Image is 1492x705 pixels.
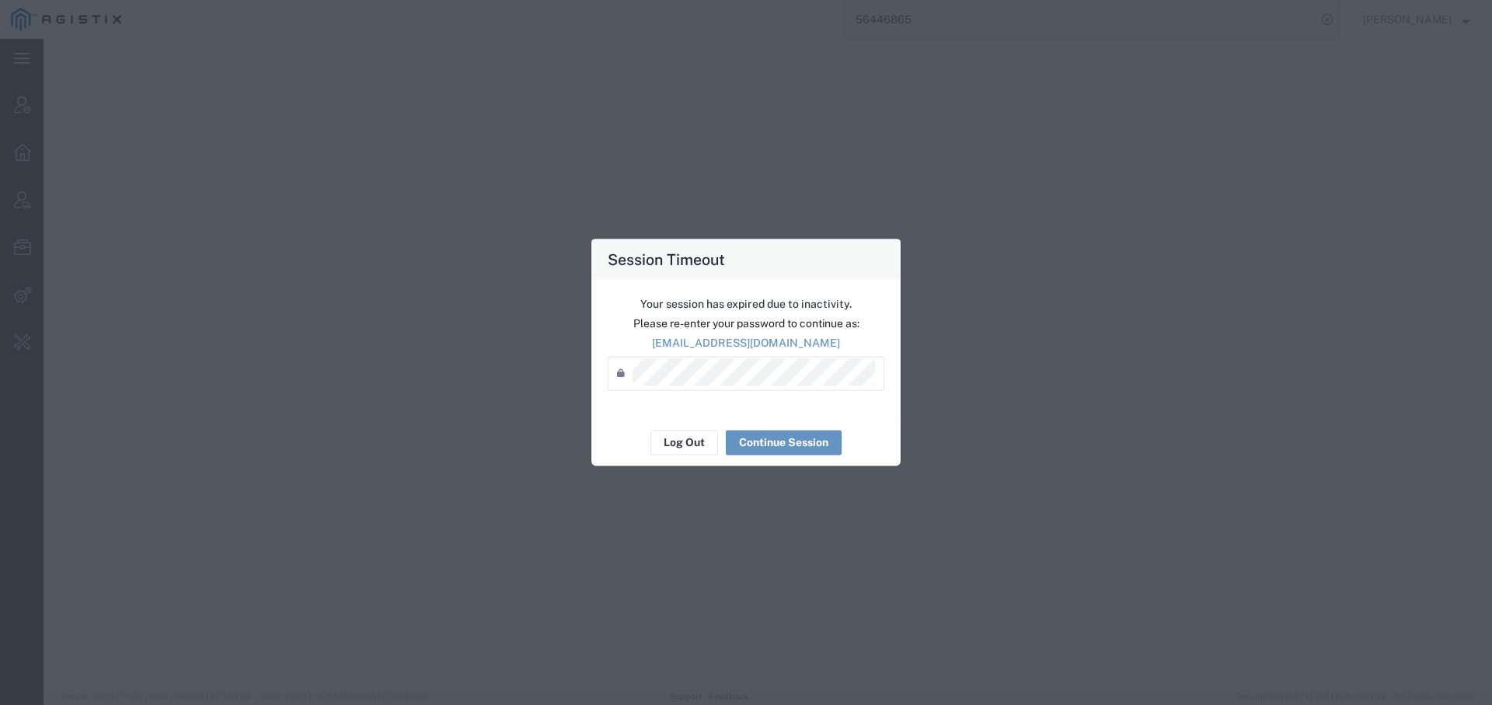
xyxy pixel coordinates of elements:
[726,430,842,455] button: Continue Session
[608,295,884,312] p: Your session has expired due to inactivity.
[650,430,718,455] button: Log Out
[608,334,884,351] p: [EMAIL_ADDRESS][DOMAIN_NAME]
[608,315,884,331] p: Please re-enter your password to continue as:
[608,247,725,270] h4: Session Timeout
